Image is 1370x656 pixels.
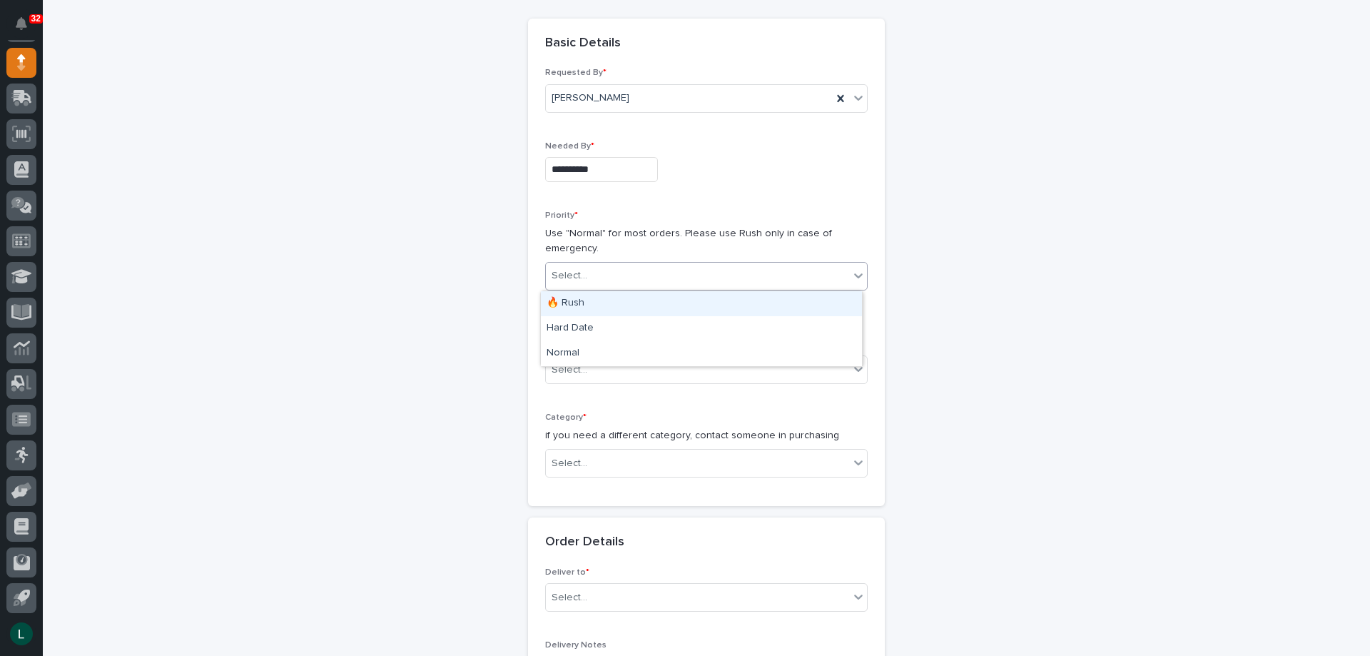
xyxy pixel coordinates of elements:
[545,226,868,256] p: Use "Normal" for most orders. Please use Rush only in case of emergency.
[552,590,587,605] div: Select...
[552,363,587,378] div: Select...
[541,291,862,316] div: 🔥 Rush
[6,619,36,649] button: users-avatar
[552,91,629,106] span: [PERSON_NAME]
[31,14,41,24] p: 32
[18,17,36,40] div: Notifications32
[545,69,607,77] span: Requested By
[552,456,587,471] div: Select...
[541,316,862,341] div: Hard Date
[545,535,624,550] h2: Order Details
[545,211,578,220] span: Priority
[545,413,587,422] span: Category
[541,341,862,366] div: Normal
[6,9,36,39] button: Notifications
[545,568,589,577] span: Deliver to
[552,268,587,283] div: Select...
[545,641,607,650] span: Delivery Notes
[545,36,621,51] h2: Basic Details
[545,428,868,443] p: if you need a different category, contact someone in purchasing
[545,142,594,151] span: Needed By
